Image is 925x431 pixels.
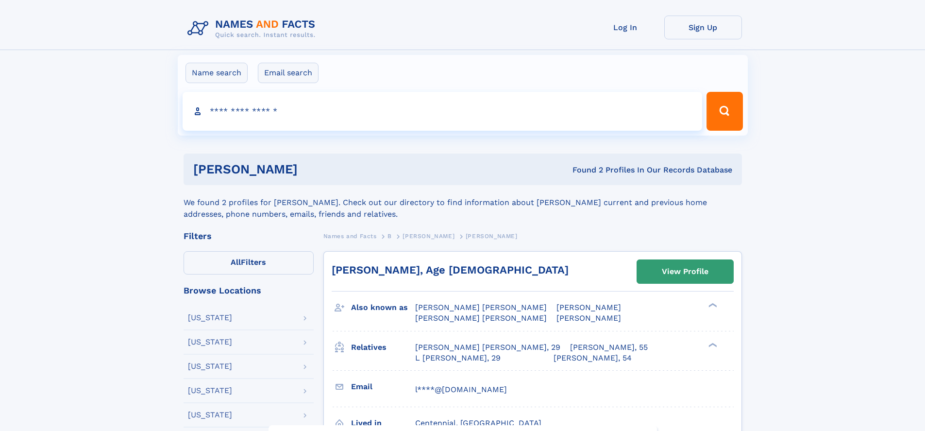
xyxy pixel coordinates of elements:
[662,260,708,283] div: View Profile
[351,299,415,316] h3: Also known as
[184,232,314,241] div: Filters
[387,233,392,240] span: B
[258,63,319,83] label: Email search
[556,313,621,323] span: [PERSON_NAME]
[415,303,547,312] span: [PERSON_NAME] [PERSON_NAME]
[587,16,664,39] a: Log In
[188,411,232,419] div: [US_STATE]
[185,63,248,83] label: Name search
[323,230,377,242] a: Names and Facts
[415,313,547,323] span: [PERSON_NAME] [PERSON_NAME]
[637,260,733,283] a: View Profile
[403,230,454,242] a: [PERSON_NAME]
[193,163,435,175] h1: [PERSON_NAME]
[351,379,415,395] h3: Email
[231,258,241,267] span: All
[466,233,518,240] span: [PERSON_NAME]
[415,353,501,363] a: L [PERSON_NAME], 29
[664,16,742,39] a: Sign Up
[188,338,232,346] div: [US_STATE]
[183,92,703,131] input: search input
[188,314,232,322] div: [US_STATE]
[188,362,232,370] div: [US_STATE]
[554,353,632,363] a: [PERSON_NAME], 54
[184,16,323,42] img: Logo Names and Facts
[332,264,569,276] a: [PERSON_NAME], Age [DEMOGRAPHIC_DATA]
[184,185,742,220] div: We found 2 profiles for [PERSON_NAME]. Check out our directory to find information about [PERSON_...
[184,286,314,295] div: Browse Locations
[351,339,415,356] h3: Relatives
[706,342,718,348] div: ❯
[188,387,232,395] div: [US_STATE]
[184,251,314,275] label: Filters
[435,165,732,175] div: Found 2 Profiles In Our Records Database
[556,303,621,312] span: [PERSON_NAME]
[706,92,742,131] button: Search Button
[415,418,541,428] span: Centennial, [GEOGRAPHIC_DATA]
[415,342,560,353] a: [PERSON_NAME] [PERSON_NAME], 29
[570,342,648,353] a: [PERSON_NAME], 55
[706,302,718,309] div: ❯
[403,233,454,240] span: [PERSON_NAME]
[387,230,392,242] a: B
